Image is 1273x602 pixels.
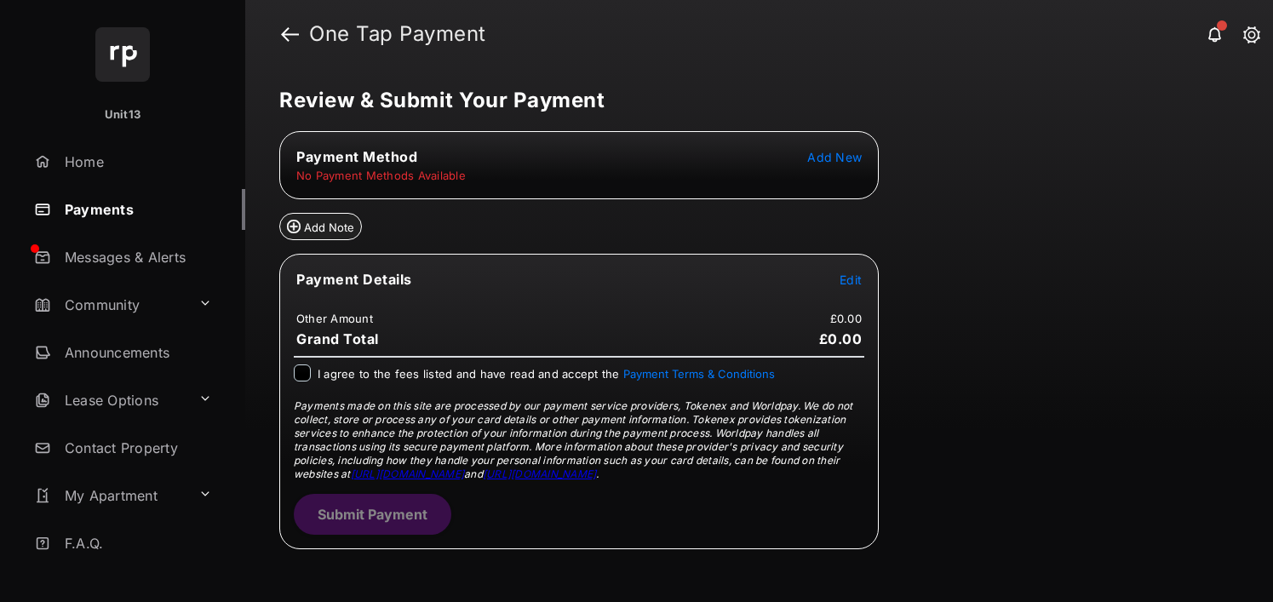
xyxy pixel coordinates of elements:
[279,90,1225,111] h5: Review & Submit Your Payment
[318,367,775,381] span: I agree to the fees listed and have read and accept the
[483,467,596,480] a: [URL][DOMAIN_NAME]
[95,27,150,82] img: svg+xml;base64,PHN2ZyB4bWxucz0iaHR0cDovL3d3dy53My5vcmcvMjAwMC9zdmciIHdpZHRoPSI2NCIgaGVpZ2h0PSI2NC...
[351,467,464,480] a: [URL][DOMAIN_NAME]
[294,494,451,535] button: Submit Payment
[819,330,863,347] span: £0.00
[829,311,863,326] td: £0.00
[296,330,379,347] span: Grand Total
[623,367,775,381] button: I agree to the fees listed and have read and accept the
[309,24,486,44] strong: One Tap Payment
[296,271,412,288] span: Payment Details
[27,380,192,421] a: Lease Options
[279,213,362,240] button: Add Note
[807,148,862,165] button: Add New
[27,475,192,516] a: My Apartment
[295,168,467,183] td: No Payment Methods Available
[840,271,862,288] button: Edit
[27,427,245,468] a: Contact Property
[807,150,862,164] span: Add New
[27,237,245,278] a: Messages & Alerts
[27,284,192,325] a: Community
[105,106,141,123] p: Unit13
[296,148,417,165] span: Payment Method
[840,272,862,287] span: Edit
[295,311,374,326] td: Other Amount
[294,399,852,480] span: Payments made on this site are processed by our payment service providers, Tokenex and Worldpay. ...
[27,523,245,564] a: F.A.Q.
[27,332,245,373] a: Announcements
[27,189,245,230] a: Payments
[27,141,245,182] a: Home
